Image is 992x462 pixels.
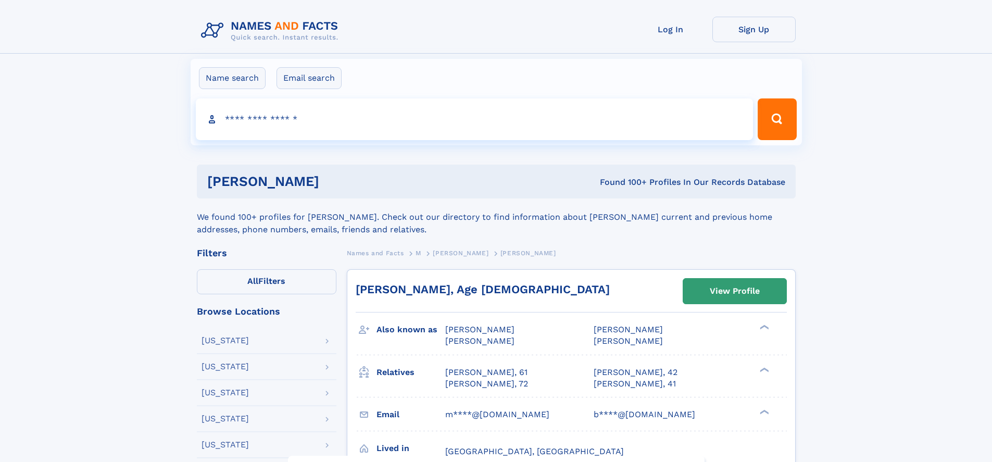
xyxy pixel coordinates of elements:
[376,364,445,381] h3: Relatives
[445,324,514,334] span: [PERSON_NAME]
[207,175,460,188] h1: [PERSON_NAME]
[202,389,249,397] div: [US_STATE]
[376,440,445,457] h3: Lived in
[416,246,421,259] a: M
[347,246,404,259] a: Names and Facts
[594,336,663,346] span: [PERSON_NAME]
[416,249,421,257] span: M
[445,446,624,456] span: [GEOGRAPHIC_DATA], [GEOGRAPHIC_DATA]
[197,269,336,294] label: Filters
[202,363,249,371] div: [US_STATE]
[459,177,785,188] div: Found 100+ Profiles In Our Records Database
[445,336,514,346] span: [PERSON_NAME]
[247,276,258,286] span: All
[202,336,249,345] div: [US_STATE]
[758,98,796,140] button: Search Button
[710,279,760,303] div: View Profile
[197,198,796,236] div: We found 100+ profiles for [PERSON_NAME]. Check out our directory to find information about [PERS...
[594,367,677,378] a: [PERSON_NAME], 42
[433,249,488,257] span: [PERSON_NAME]
[445,367,528,378] a: [PERSON_NAME], 61
[757,408,770,415] div: ❯
[199,67,266,89] label: Name search
[202,415,249,423] div: [US_STATE]
[197,307,336,316] div: Browse Locations
[712,17,796,42] a: Sign Up
[445,378,528,390] a: [PERSON_NAME], 72
[196,98,754,140] input: search input
[202,441,249,449] div: [US_STATE]
[376,321,445,339] h3: Also known as
[629,17,712,42] a: Log In
[594,324,663,334] span: [PERSON_NAME]
[594,378,676,390] a: [PERSON_NAME], 41
[500,249,556,257] span: [PERSON_NAME]
[197,17,347,45] img: Logo Names and Facts
[376,406,445,423] h3: Email
[277,67,342,89] label: Email search
[683,279,786,304] a: View Profile
[757,324,770,331] div: ❯
[197,248,336,258] div: Filters
[356,283,610,296] a: [PERSON_NAME], Age [DEMOGRAPHIC_DATA]
[757,366,770,373] div: ❯
[433,246,488,259] a: [PERSON_NAME]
